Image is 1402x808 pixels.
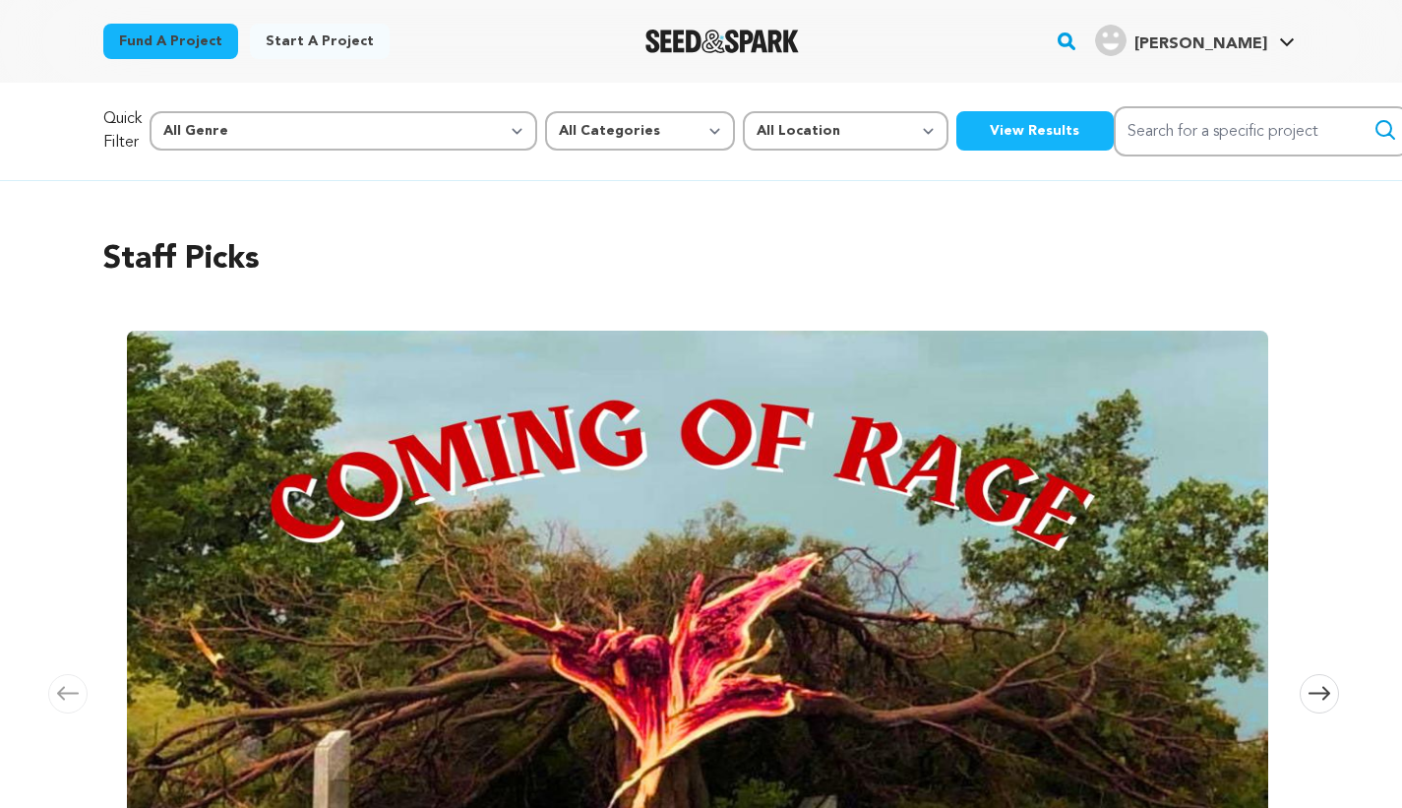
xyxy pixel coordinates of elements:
[1091,21,1299,56] a: Tufano S.'s Profile
[103,24,238,59] a: Fund a project
[1091,21,1299,62] span: Tufano S.'s Profile
[1095,25,1267,56] div: Tufano S.'s Profile
[956,111,1114,151] button: View Results
[645,30,800,53] a: Seed&Spark Homepage
[645,30,800,53] img: Seed&Spark Logo Dark Mode
[250,24,390,59] a: Start a project
[103,107,142,155] p: Quick Filter
[103,236,1300,283] h2: Staff Picks
[1095,25,1127,56] img: user.png
[1134,36,1267,52] span: [PERSON_NAME]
